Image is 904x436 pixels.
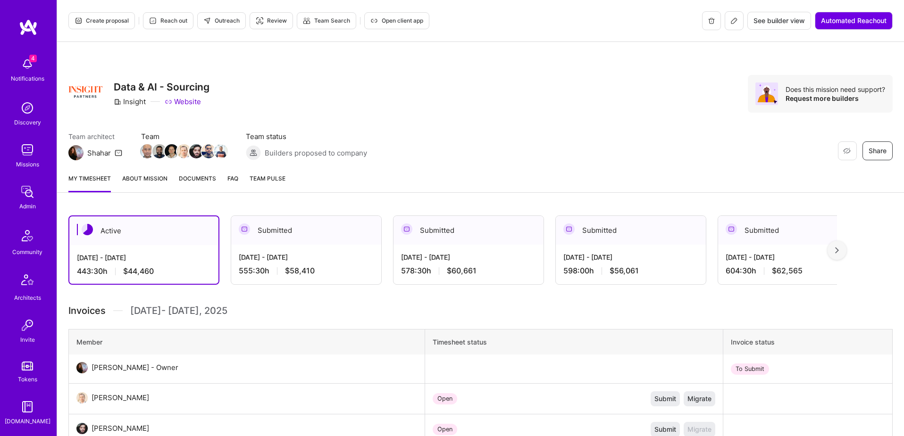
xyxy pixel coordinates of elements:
[246,145,261,160] img: Builders proposed to company
[651,391,680,406] button: Submit
[16,224,39,247] img: Community
[77,253,211,263] div: [DATE] - [DATE]
[425,329,723,355] th: Timesheet status
[5,416,50,426] div: [DOMAIN_NAME]
[68,75,102,109] img: Company Logo
[231,216,381,245] div: Submitted
[68,12,135,29] button: Create proposal
[684,391,715,406] button: Migrate
[143,12,193,29] button: Reach out
[114,98,121,106] i: icon CompanyGray
[731,363,769,375] div: To Submit
[149,16,187,25] span: Reach out
[563,223,575,235] img: Submitted
[201,144,216,158] img: Team Member Avatar
[92,423,149,434] div: [PERSON_NAME]
[401,223,412,235] img: Submitted
[141,143,153,159] a: Team Member Avatar
[285,266,315,276] span: $58,410
[862,141,893,160] button: Share
[815,12,893,30] button: Automated Reachout
[189,144,203,158] img: Team Member Avatar
[718,216,868,245] div: Submitted
[11,74,44,83] div: Notifications
[114,97,146,107] div: Insight
[202,143,215,159] a: Team Member Avatar
[68,173,111,192] a: My timesheet
[556,216,706,245] div: Submitted
[401,252,536,262] div: [DATE] - [DATE]
[22,362,33,370] img: tokens
[723,329,893,355] th: Invoice status
[755,82,778,105] img: Avatar
[239,223,250,235] img: Submitted
[364,12,429,29] button: Open client app
[250,12,293,29] button: Review
[214,144,228,158] img: Team Member Avatar
[726,266,861,276] div: 604:30 h
[18,140,37,159] img: teamwork
[141,132,227,141] span: Team
[76,362,88,373] img: User Avatar
[843,147,851,155] i: icon EyeClosed
[265,148,367,158] span: Builders proposed to company
[401,266,536,276] div: 578:30 h
[18,374,37,384] div: Tokens
[153,143,166,159] a: Team Member Avatar
[239,252,374,262] div: [DATE] - [DATE]
[14,293,41,303] div: Architects
[179,173,216,183] span: Documents
[190,143,202,159] a: Team Member Avatar
[20,335,35,345] div: Invite
[130,304,227,318] span: [DATE] - [DATE] , 2025
[821,16,887,25] span: Automated Reachout
[82,224,93,235] img: Active
[563,266,698,276] div: 598:00 h
[115,149,122,156] i: icon Mail
[75,16,129,25] span: Create proposal
[303,16,350,25] span: Team Search
[69,329,425,355] th: Member
[68,145,84,160] img: Team Architect
[165,97,201,107] a: Website
[178,143,190,159] a: Team Member Avatar
[250,175,285,182] span: Team Pulse
[393,216,544,245] div: Submitted
[69,216,218,245] div: Active
[786,85,885,94] div: Does this mission need support?
[140,144,154,158] img: Team Member Avatar
[747,12,811,30] button: See builder view
[68,132,122,141] span: Team architect
[122,173,167,192] a: About Mission
[18,397,37,416] img: guide book
[113,304,123,318] img: Divider
[447,266,477,276] span: $60,661
[563,252,698,262] div: [DATE] - [DATE]
[726,252,861,262] div: [DATE] - [DATE]
[123,266,154,276] span: $44,460
[654,425,676,434] span: Submit
[433,393,457,404] div: Open
[87,148,111,158] div: Shahar
[687,394,711,403] span: Migrate
[16,270,39,293] img: Architects
[239,266,374,276] div: 555:30 h
[16,159,39,169] div: Missions
[29,55,37,62] span: 4
[19,19,38,36] img: logo
[18,99,37,117] img: discovery
[433,424,457,435] div: Open
[68,304,106,318] span: Invoices
[753,16,805,25] span: See builder view
[610,266,639,276] span: $56,061
[726,223,737,235] img: Submitted
[786,94,885,103] div: Request more builders
[297,12,356,29] button: Team Search
[197,12,246,29] button: Outreach
[18,55,37,74] img: bell
[869,146,887,156] span: Share
[12,247,42,257] div: Community
[177,144,191,158] img: Team Member Avatar
[165,144,179,158] img: Team Member Avatar
[18,316,37,335] img: Invite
